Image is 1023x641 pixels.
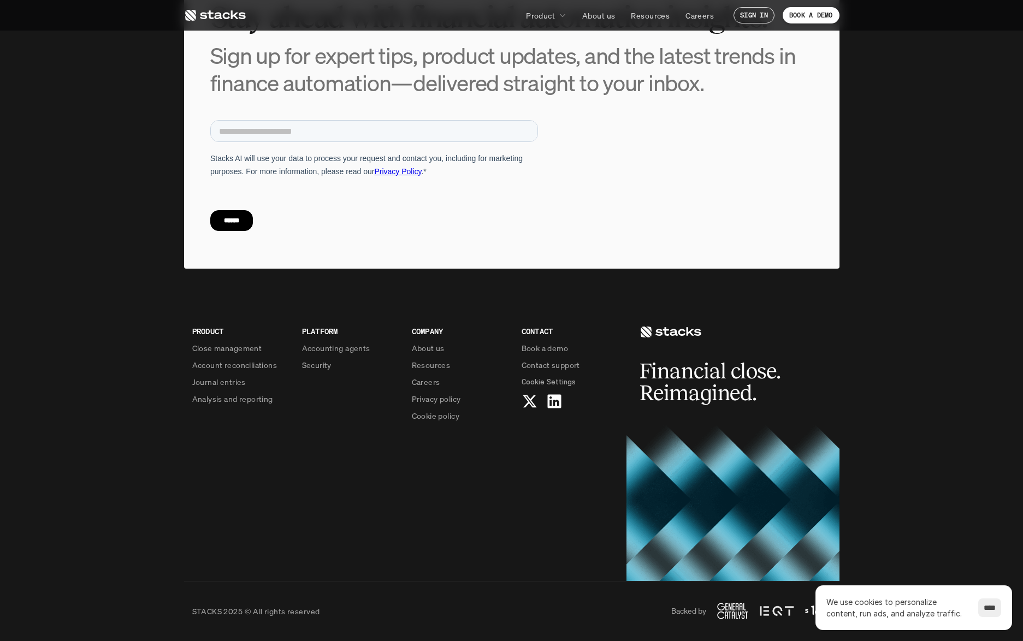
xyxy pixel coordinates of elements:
[624,5,676,25] a: Resources
[522,359,618,371] a: Contact support
[412,325,508,337] p: COMPANY
[740,11,768,19] p: SIGN IN
[522,342,618,354] a: Book a demo
[412,376,440,388] p: Careers
[192,606,320,617] p: STACKS 2025 © All rights reserved
[302,359,332,371] p: Security
[210,118,538,250] iframe: Form 1
[192,376,246,388] p: Journal entries
[302,342,399,354] a: Accounting agents
[412,342,445,354] p: About us
[679,5,720,25] a: Careers
[412,410,508,422] a: Cookie policy
[522,359,580,371] p: Contact support
[192,393,289,405] a: Analysis and reporting
[210,42,813,96] h3: Sign up for expert tips, product updates, and the latest trends in finance automation—delivered s...
[671,607,706,616] p: Backed by
[526,10,555,21] p: Product
[685,10,714,21] p: Careers
[582,10,615,21] p: About us
[522,376,576,388] span: Cookie Settings
[826,596,967,619] p: We use cookies to personalize content, run ads, and analyze traffic.
[192,342,262,354] p: Close management
[412,410,459,422] p: Cookie policy
[302,359,399,371] a: Security
[576,5,622,25] a: About us
[412,393,461,405] p: Privacy policy
[631,10,670,21] p: Resources
[640,360,803,404] h2: Financial close. Reimagined.
[522,376,576,388] button: Cookie Trigger
[192,359,289,371] a: Account reconciliations
[192,376,289,388] a: Journal entries
[412,393,508,405] a: Privacy policy
[412,342,508,354] a: About us
[412,376,508,388] a: Careers
[192,325,289,337] p: PRODUCT
[522,342,569,354] p: Book a demo
[302,325,399,337] p: PLATFORM
[412,359,451,371] p: Resources
[302,342,370,354] p: Accounting agents
[192,393,273,405] p: Analysis and reporting
[192,342,289,354] a: Close management
[192,359,277,371] p: Account reconciliations
[412,359,508,371] a: Resources
[522,325,618,337] p: CONTACT
[789,11,833,19] p: BOOK A DEMO
[734,7,774,23] a: SIGN IN
[783,7,839,23] a: BOOK A DEMO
